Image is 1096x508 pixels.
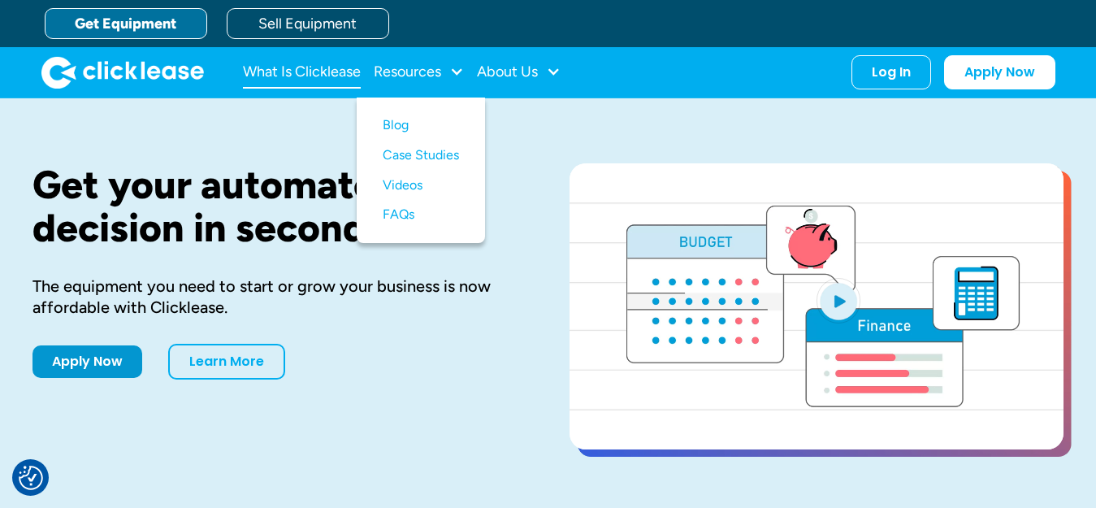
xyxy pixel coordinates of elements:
[32,276,518,318] div: The equipment you need to start or grow your business is now affordable with Clicklease.
[477,56,561,89] div: About Us
[357,98,485,243] nav: Resources
[383,111,459,141] a: Blog
[41,56,204,89] a: home
[41,56,204,89] img: Clicklease logo
[227,8,389,39] a: Sell Equipment
[32,163,518,250] h1: Get your automated decision in seconds.
[817,278,860,323] img: Blue play button logo on a light blue circular background
[944,55,1055,89] a: Apply Now
[45,8,207,39] a: Get Equipment
[19,466,43,490] button: Consent Preferences
[872,64,911,80] div: Log In
[383,141,459,171] a: Case Studies
[32,345,142,378] a: Apply Now
[243,56,361,89] a: What Is Clicklease
[383,171,459,201] a: Videos
[374,56,464,89] div: Resources
[168,344,285,380] a: Learn More
[570,163,1064,449] a: open lightbox
[19,466,43,490] img: Revisit consent button
[383,200,459,230] a: FAQs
